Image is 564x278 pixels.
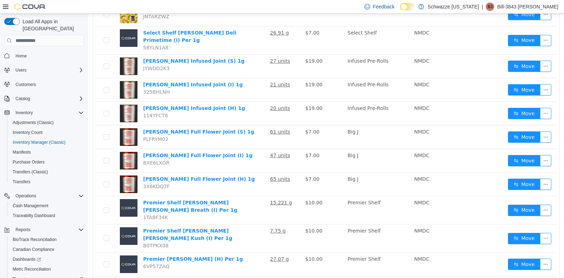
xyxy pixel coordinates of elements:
[10,128,45,137] a: Inventory Count
[13,192,39,200] button: Operations
[20,18,84,32] span: Load All Apps in [GEOGRAPHIC_DATA]
[13,226,84,234] span: Reports
[420,219,452,230] button: icon: swapMove
[10,178,84,186] span: Transfers
[326,139,341,144] span: NMDC
[452,47,463,58] button: icon: ellipsis
[217,92,234,97] span: $19.00
[13,159,45,165] span: Purchase Orders
[16,96,30,101] span: Catalog
[10,265,84,273] span: Metrc Reconciliation
[10,168,84,176] span: Transfers (Classic)
[55,123,80,128] span: PLFRYM02
[13,80,39,89] a: Customers
[55,186,149,199] a: Premier Shelf [PERSON_NAME] [PERSON_NAME] Breath (I) Per 1g
[13,51,84,60] span: Home
[13,130,43,135] span: Inventory Count
[10,168,51,176] a: Transfers (Classic)
[55,52,81,57] span: JYWDD2K3
[217,186,234,192] span: $10.00
[10,235,84,244] span: BioTrack Reconciliation
[7,128,87,137] button: Inventory Count
[452,141,463,153] button: icon: ellipsis
[217,16,231,22] span: $7.00
[257,13,323,41] td: Select Shelf
[452,245,463,256] button: icon: ellipsis
[428,2,479,11] p: Schwazze [US_STATE]
[182,92,202,97] u: 20 units
[7,211,87,221] button: Traceabilty Dashboard
[32,16,49,33] img: Select Shelf EDW Deli Primetime (I) Per 1g placeholder
[217,214,234,220] span: $10.00
[217,242,234,248] span: $10.00
[13,120,54,125] span: Adjustments (Classic)
[13,109,36,117] button: Inventory
[55,146,81,152] span: BXE6LXGR
[32,162,49,179] img: EDW Full Flower Joint (H) 1g hero shot
[55,92,157,97] a: [PERSON_NAME] Infused Joint (H) 1g
[13,66,29,74] button: Users
[326,68,341,74] span: NMDC
[452,21,463,32] button: icon: ellipsis
[10,211,84,220] span: Traceabilty Dashboard
[420,245,452,256] button: icon: swapMove
[420,118,452,129] button: icon: swapMove
[7,177,87,187] button: Transfers
[55,31,80,37] span: 58YLN1A8
[1,65,87,75] button: Users
[32,242,49,259] img: Premier Shelf EDW Deli Skywalker (H) Per 1g placeholder
[7,118,87,128] button: Adjustments (Classic)
[182,242,201,248] u: 27.07 g
[452,70,463,82] button: icon: ellipsis
[182,44,202,50] u: 27 units
[10,255,84,264] span: Dashboards
[182,214,198,220] u: 7.75 g
[10,138,84,147] span: Inventory Manager (Classic)
[10,211,58,220] a: Traceabilty Dashboard
[7,235,87,245] button: BioTrack Reconciliation
[13,140,66,145] span: Inventory Manager (Classic)
[55,139,164,144] a: [PERSON_NAME] Full Flower Joint (I) 1g
[55,44,157,50] a: [PERSON_NAME] Infused Joint (S) 1g
[257,159,323,183] td: Big J
[182,115,202,121] u: 61 units
[13,226,33,234] button: Reports
[420,47,452,58] button: icon: swapMove
[326,162,341,168] span: NMDC
[257,135,323,159] td: Big J
[32,138,49,156] img: EDW Full Flower Joint (I) 1g hero shot
[55,229,80,235] span: B0TPKX08
[13,94,84,103] span: Catalog
[420,165,452,176] button: icon: swapMove
[13,192,84,200] span: Operations
[55,16,148,29] a: Select Shelf [PERSON_NAME] Deli Primetime (I) Per 1g
[32,115,49,132] img: EDW Full Flower Joint (S) 1g hero shot
[217,162,231,168] span: $7.00
[1,79,87,89] button: Customers
[10,202,51,210] a: Cash Management
[7,147,87,157] button: Manifests
[7,167,87,177] button: Transfers (Classic)
[326,115,341,121] span: NMDC
[10,245,84,254] span: Canadian Compliance
[13,149,31,155] span: Manifests
[182,68,202,74] u: 21 units
[55,242,155,248] a: Premier [PERSON_NAME] (H) Per 1g
[13,66,84,74] span: Users
[10,148,33,156] a: Manifests
[452,219,463,230] button: icon: ellipsis
[10,265,54,273] a: Metrc Reconciliation
[10,158,48,166] a: Purchase Orders
[1,225,87,235] button: Reports
[373,3,394,10] span: Feedback
[13,257,41,262] span: Dashboards
[497,2,558,11] p: Bill-3843 [PERSON_NAME]
[182,162,202,168] u: 65 units
[482,2,483,11] p: |
[257,41,323,64] td: Infused Pre-Rolls
[32,91,49,109] img: EDW Rosin Infused Joint (H) 1g hero shot
[7,264,87,274] button: Metrc Reconciliation
[55,115,166,121] a: [PERSON_NAME] Full Flower Joint (S) 1g
[10,178,33,186] a: Transfers
[10,138,68,147] a: Inventory Manager (Classic)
